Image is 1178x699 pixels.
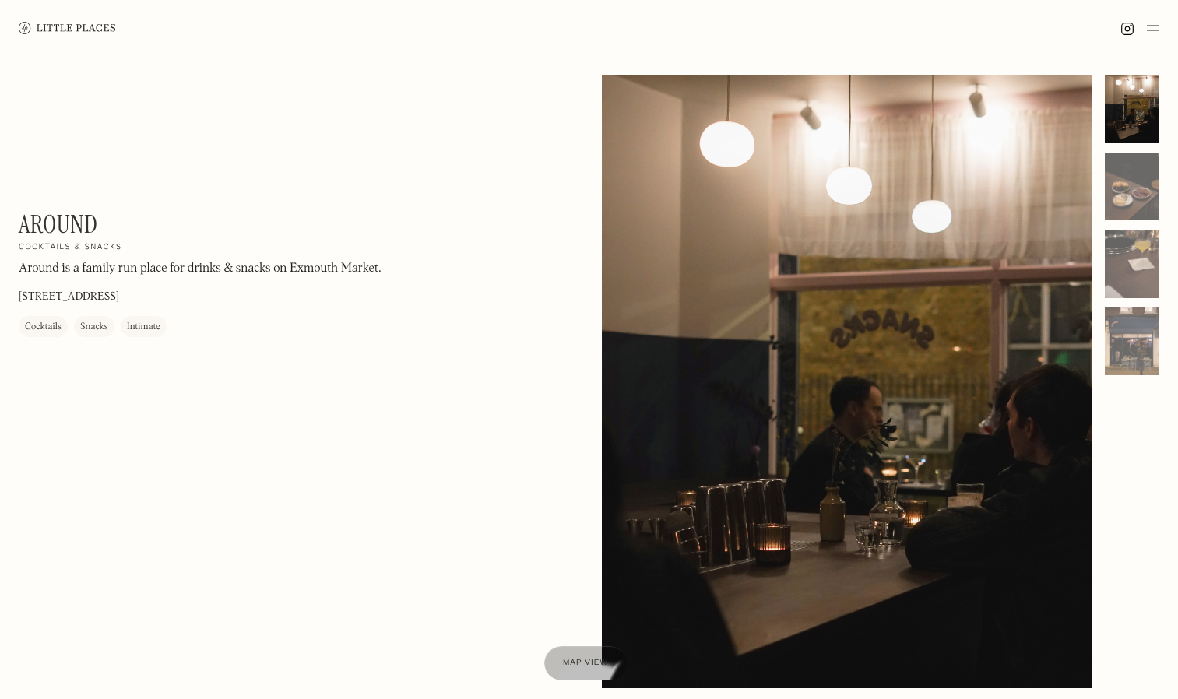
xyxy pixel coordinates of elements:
[19,290,119,306] p: [STREET_ADDRESS]
[19,209,97,239] h1: Around
[127,320,160,335] div: Intimate
[19,243,121,254] h2: Cocktails & snacks
[544,646,627,680] a: Map view
[25,320,62,335] div: Cocktails
[563,659,608,667] span: Map view
[80,320,108,335] div: Snacks
[19,260,384,279] p: Around is a family run place for drinks & snacks on Exmouth Market. ⁠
